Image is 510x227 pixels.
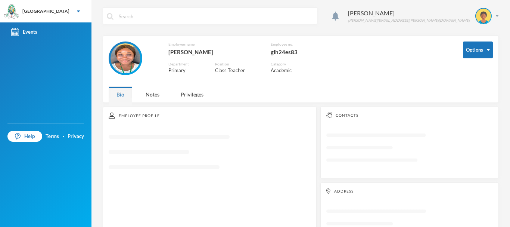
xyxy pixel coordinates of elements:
div: Contacts [326,113,493,118]
div: Employee Profile [109,113,311,119]
div: [PERSON_NAME] [348,9,470,18]
img: search [107,13,113,20]
div: Address [326,188,493,194]
a: Privacy [68,133,84,140]
div: Employee no. [271,42,333,47]
input: Search [118,8,313,25]
div: Bio [109,86,132,102]
img: EMPLOYEE [111,43,140,73]
div: Employee name [168,42,260,47]
img: logo [4,4,19,19]
div: · [63,133,64,140]
img: STUDENT [476,9,491,24]
div: Position [215,61,260,67]
div: Notes [138,86,167,102]
div: [PERSON_NAME][EMAIL_ADDRESS][PERSON_NAME][DOMAIN_NAME] [348,18,470,23]
svg: Loading interface... [109,130,311,180]
div: Events [11,28,37,36]
div: [PERSON_NAME] [168,47,260,57]
div: Academic [271,67,307,74]
div: Department [168,61,204,67]
div: Class Teacher [215,67,260,74]
button: Options [463,42,493,58]
div: glh24es83 [271,47,333,57]
a: Help [7,131,42,142]
div: [GEOGRAPHIC_DATA] [22,8,69,15]
div: Primary [168,67,204,74]
div: Category [271,61,307,67]
div: Privileges [173,86,211,102]
svg: Loading interface... [326,129,493,171]
a: Terms [46,133,59,140]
